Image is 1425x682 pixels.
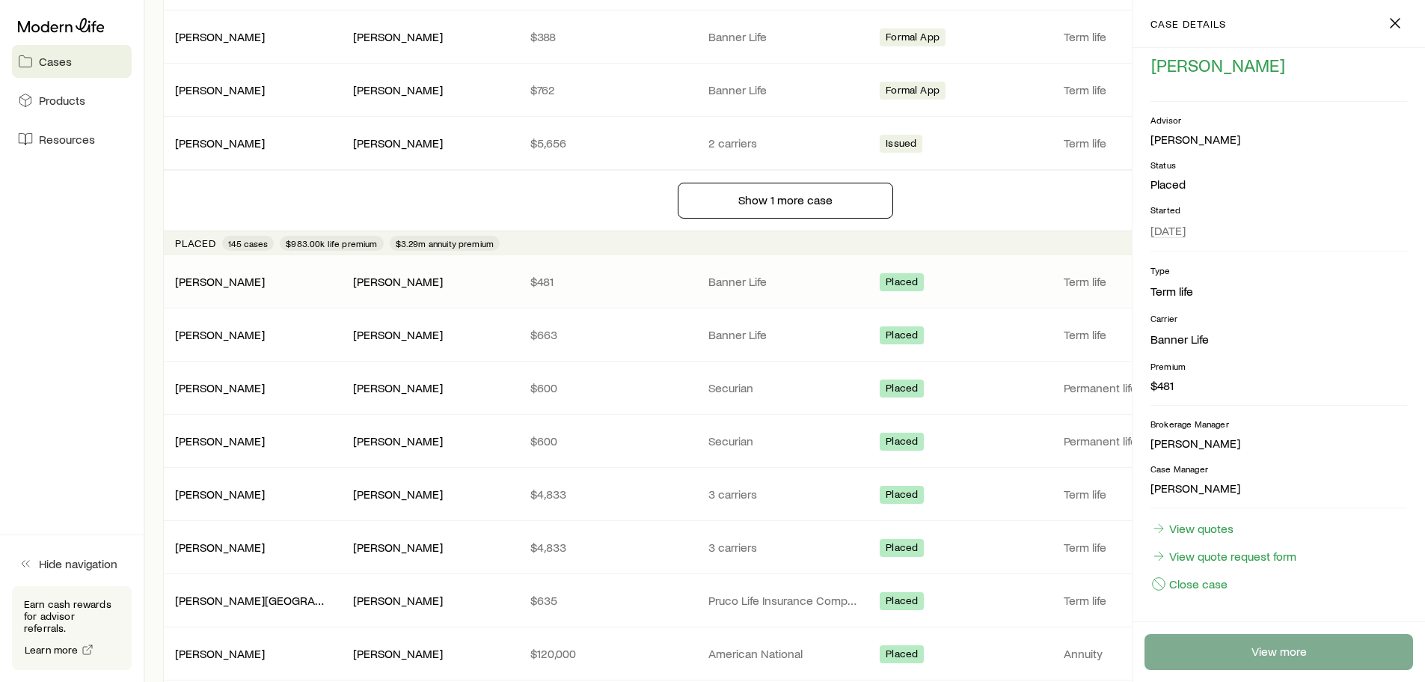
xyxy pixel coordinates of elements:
[175,82,265,98] div: [PERSON_NAME]
[886,488,918,504] span: Placed
[1150,436,1407,451] p: [PERSON_NAME]
[678,183,893,219] button: Show 1 more case
[175,593,377,607] a: [PERSON_NAME][GEOGRAPHIC_DATA]
[1064,380,1218,395] p: Permanent life
[353,136,443,151] div: [PERSON_NAME]
[530,540,684,555] p: $4,833
[708,540,862,555] p: 3 carriers
[12,123,132,156] a: Resources
[353,646,443,662] div: [PERSON_NAME]
[886,275,918,291] span: Placed
[1150,360,1407,372] p: Premium
[175,540,265,555] div: [PERSON_NAME]
[12,84,132,117] a: Products
[886,648,918,663] span: Placed
[530,487,684,502] p: $4,833
[39,54,72,69] span: Cases
[1064,487,1218,502] p: Term life
[1150,159,1407,171] p: Status
[530,29,684,44] p: $388
[708,646,862,661] p: American National
[1150,481,1407,496] p: [PERSON_NAME]
[1150,282,1407,300] li: Term life
[39,556,117,571] span: Hide navigation
[12,547,132,580] button: Hide navigation
[1064,327,1218,342] p: Term life
[353,29,443,45] div: [PERSON_NAME]
[886,329,918,344] span: Placed
[1150,330,1407,348] li: Banner Life
[886,137,916,153] span: Issued
[886,84,940,100] span: Formal App
[175,380,265,396] div: [PERSON_NAME]
[175,29,265,45] div: [PERSON_NAME]
[353,593,443,609] div: [PERSON_NAME]
[1150,264,1407,276] p: Type
[530,433,684,448] p: $600
[353,433,443,449] div: [PERSON_NAME]
[1150,177,1407,192] p: Placed
[12,586,132,670] div: Earn cash rewards for advisor referrals.Learn more
[708,327,862,342] p: Banner Life
[175,646,265,660] a: [PERSON_NAME]
[286,237,377,249] span: $983.00k life premium
[708,82,862,97] p: Banner Life
[175,274,265,290] div: [PERSON_NAME]
[353,487,443,502] div: [PERSON_NAME]
[175,540,265,554] a: [PERSON_NAME]
[1064,274,1218,289] p: Term life
[1064,433,1218,448] p: Permanent life
[1150,418,1407,430] p: Brokerage Manager
[886,31,940,46] span: Formal App
[175,646,265,662] div: [PERSON_NAME]
[1064,82,1218,97] p: Term life
[175,29,265,43] a: [PERSON_NAME]
[175,433,265,448] a: [PERSON_NAME]
[530,380,684,395] p: $600
[175,327,265,341] a: [PERSON_NAME]
[1064,646,1218,661] p: Annuity
[1150,463,1407,475] p: Case Manager
[25,645,79,655] span: Learn more
[1150,18,1226,30] p: case details
[530,327,684,342] p: $663
[1064,540,1218,555] p: Term life
[1150,223,1186,238] span: [DATE]
[1064,29,1218,44] p: Term life
[175,487,265,502] div: [PERSON_NAME]
[1150,204,1407,216] p: Started
[708,29,862,44] p: Banner Life
[886,382,918,398] span: Placed
[708,380,862,395] p: Securian
[1150,114,1407,126] p: Advisor
[708,593,862,608] p: Pruco Life Insurance Company
[886,541,918,557] span: Placed
[353,380,443,396] div: [PERSON_NAME]
[175,380,265,395] a: [PERSON_NAME]
[175,237,216,249] p: Placed
[1064,136,1218,150] p: Term life
[708,274,862,289] p: Banner Life
[886,435,918,451] span: Placed
[708,136,862,150] p: 2 carriers
[39,93,85,108] span: Products
[175,327,265,343] div: [PERSON_NAME]
[886,594,918,610] span: Placed
[1150,132,1240,147] div: [PERSON_NAME]
[530,646,684,661] p: $120,000
[175,136,265,150] a: [PERSON_NAME]
[353,274,443,290] div: [PERSON_NAME]
[708,433,862,448] p: Securian
[175,487,265,501] a: [PERSON_NAME]
[708,487,862,502] p: 3 carriers
[1150,520,1234,537] a: View quotes
[1150,548,1297,564] a: View quote request form
[353,82,443,98] div: [PERSON_NAME]
[1151,55,1285,76] span: [PERSON_NAME]
[1064,593,1218,608] p: Term life
[228,237,268,249] span: 145 cases
[353,327,443,343] div: [PERSON_NAME]
[530,136,684,150] p: $5,656
[530,82,684,97] p: $762
[396,237,494,249] span: $3.29m annuity premium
